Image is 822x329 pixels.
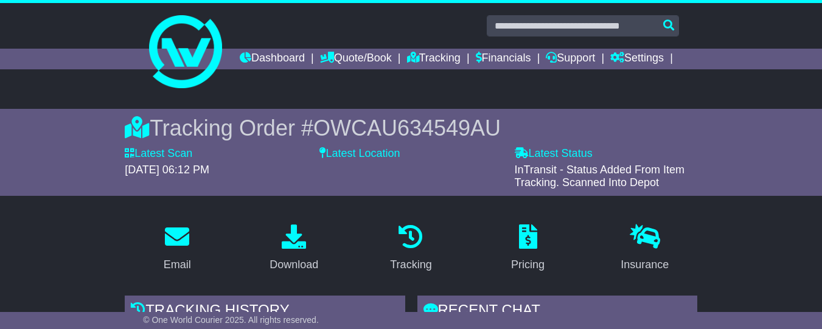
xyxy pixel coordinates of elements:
div: Tracking [390,257,431,273]
span: © One World Courier 2025. All rights reserved. [143,315,319,325]
a: Insurance [613,220,677,277]
label: Latest Scan [125,147,192,161]
label: Latest Location [319,147,400,161]
span: [DATE] 06:12 PM [125,164,209,176]
a: Download [262,220,326,277]
a: Email [156,220,199,277]
div: RECENT CHAT [417,296,697,328]
div: Insurance [621,257,669,273]
a: Pricing [503,220,552,277]
label: Latest Status [515,147,593,161]
div: Download [270,257,318,273]
div: Tracking Order # [125,115,697,141]
a: Dashboard [240,49,305,69]
span: OWCAU634549AU [313,116,501,140]
span: InTransit - Status Added From Item Tracking. Scanned Into Depot [515,164,684,189]
div: Email [164,257,191,273]
a: Financials [476,49,531,69]
a: Quote/Book [320,49,392,69]
a: Tracking [407,49,461,69]
a: Support [546,49,595,69]
div: Tracking history [125,296,405,328]
div: Pricing [511,257,545,273]
a: Settings [610,49,664,69]
a: Tracking [382,220,439,277]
